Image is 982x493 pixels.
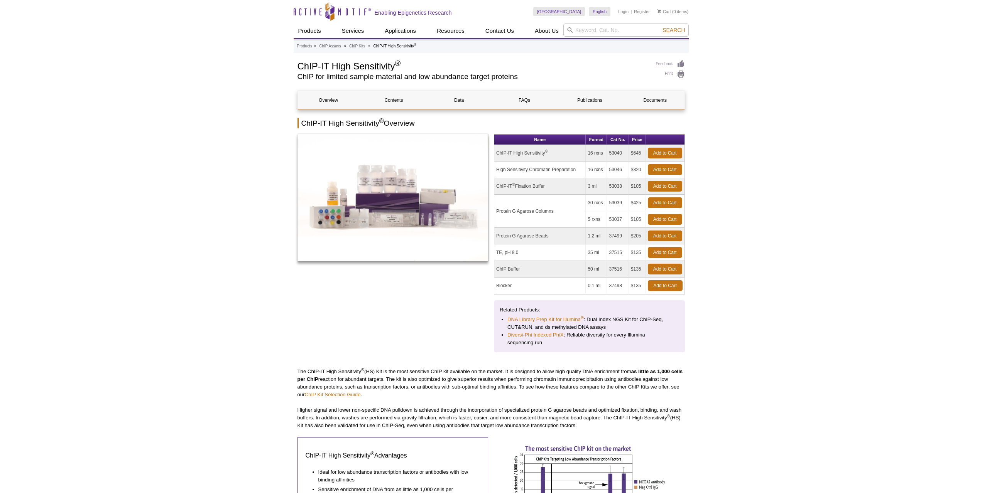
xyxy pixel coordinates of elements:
[414,43,416,47] sup: ®
[297,368,685,399] p: The ChIP-IT High Sensitivity (HS) Kit is the most sensitive ChIP kit available on the market. It ...
[380,24,421,38] a: Applications
[530,24,563,38] a: About Us
[586,211,607,228] td: 5 rxns
[507,316,671,331] li: : Dual Index NGS Kit for ChIP-Seq, CUT&RUN, and ds methylated DNA assays
[607,195,629,211] td: 53039
[657,9,671,14] a: Cart
[629,162,646,178] td: $320
[667,414,670,418] sup: ®
[607,135,629,145] th: Cat No.
[494,178,586,195] td: ChIP-IT Fixation Buffer
[660,27,687,34] button: Search
[663,27,685,33] span: Search
[629,178,646,195] td: $105
[581,315,584,320] sup: ®
[586,244,607,261] td: 35 ml
[395,59,401,67] sup: ®
[607,228,629,244] td: 37499
[306,451,480,460] h3: ChIP-IT High Sensitivity Advantages
[432,24,469,38] a: Resources
[297,43,312,50] a: Products
[481,24,519,38] a: Contact Us
[563,24,689,37] input: Keyword, Cat. No.
[629,135,646,145] th: Price
[629,211,646,228] td: $105
[624,91,686,109] a: Documents
[648,231,682,241] a: Add to Cart
[494,195,586,228] td: Protein G Agarose Columns
[634,9,650,14] a: Register
[656,60,685,68] a: Feedback
[648,214,682,225] a: Add to Cart
[494,135,586,145] th: Name
[629,261,646,278] td: $135
[586,135,607,145] th: Format
[648,181,682,192] a: Add to Cart
[648,164,682,175] a: Add to Cart
[363,91,424,109] a: Contents
[586,195,607,211] td: 30 rxns
[494,228,586,244] td: Protein G Agarose Beads
[318,466,473,484] li: Ideal for low abundance transcription factors or antibodies with low binding affinities
[607,162,629,178] td: 53046
[629,278,646,294] td: $135
[656,70,685,79] a: Print
[648,197,682,208] a: Add to Cart
[344,44,346,48] li: »
[297,118,685,128] h2: ChIP-IT High Sensitivity Overview
[629,244,646,261] td: $135
[586,278,607,294] td: 0.1 ml
[657,9,661,13] img: Your Cart
[298,91,359,109] a: Overview
[586,162,607,178] td: 16 rxns
[375,9,452,16] h2: Enabling Epigenetics Research
[648,264,682,274] a: Add to Cart
[370,451,374,456] sup: ®
[507,316,584,323] a: DNA Library Prep Kit for Illumina®
[586,228,607,244] td: 1.2 ml
[629,195,646,211] td: $425
[494,91,555,109] a: FAQs
[297,73,648,80] h2: ChIP for limited sample material and low abundance target proteins
[648,280,683,291] a: Add to Cart
[507,331,671,347] li: : Reliable diversity for every Illumina sequencing run
[314,44,316,48] li: »
[533,7,585,16] a: [GEOGRAPHIC_DATA]
[586,261,607,278] td: 50 ml
[361,367,364,372] sup: ®
[494,162,586,178] td: High Sensitivity Chromatin Preparation
[494,261,586,278] td: ChIP Buffer
[337,24,369,38] a: Services
[629,228,646,244] td: $205
[648,148,682,158] a: Add to Cart
[586,178,607,195] td: 3 ml
[428,91,490,109] a: Data
[657,7,689,16] li: (0 items)
[297,60,648,71] h1: ChIP-IT High Sensitivity
[607,211,629,228] td: 53037
[294,24,326,38] a: Products
[297,134,488,261] img: ChIP-IT High Sensitivity Kit
[559,91,620,109] a: Publications
[297,406,685,429] p: Higher signal and lower non-specific DNA pulldown is achieved through the incorporation of specia...
[607,278,629,294] td: 37498
[586,145,607,162] td: 16 rxns
[607,261,629,278] td: 37516
[374,44,417,48] li: ChIP-IT High Sensitivity
[629,145,646,162] td: $645
[607,178,629,195] td: 53038
[607,244,629,261] td: 37515
[507,331,564,339] a: Diversi-Phi Indexed PhiX
[305,392,361,397] a: ChIP Kit Selection Guide
[349,43,365,50] a: ChIP Kits
[379,118,384,124] sup: ®
[494,244,586,261] td: TE, pH 8.0
[607,145,629,162] td: 53040
[631,7,632,16] li: |
[648,247,682,258] a: Add to Cart
[512,182,515,187] sup: ®
[589,7,610,16] a: English
[319,43,341,50] a: ChIP Assays
[545,149,548,153] sup: ®
[494,278,586,294] td: Blocker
